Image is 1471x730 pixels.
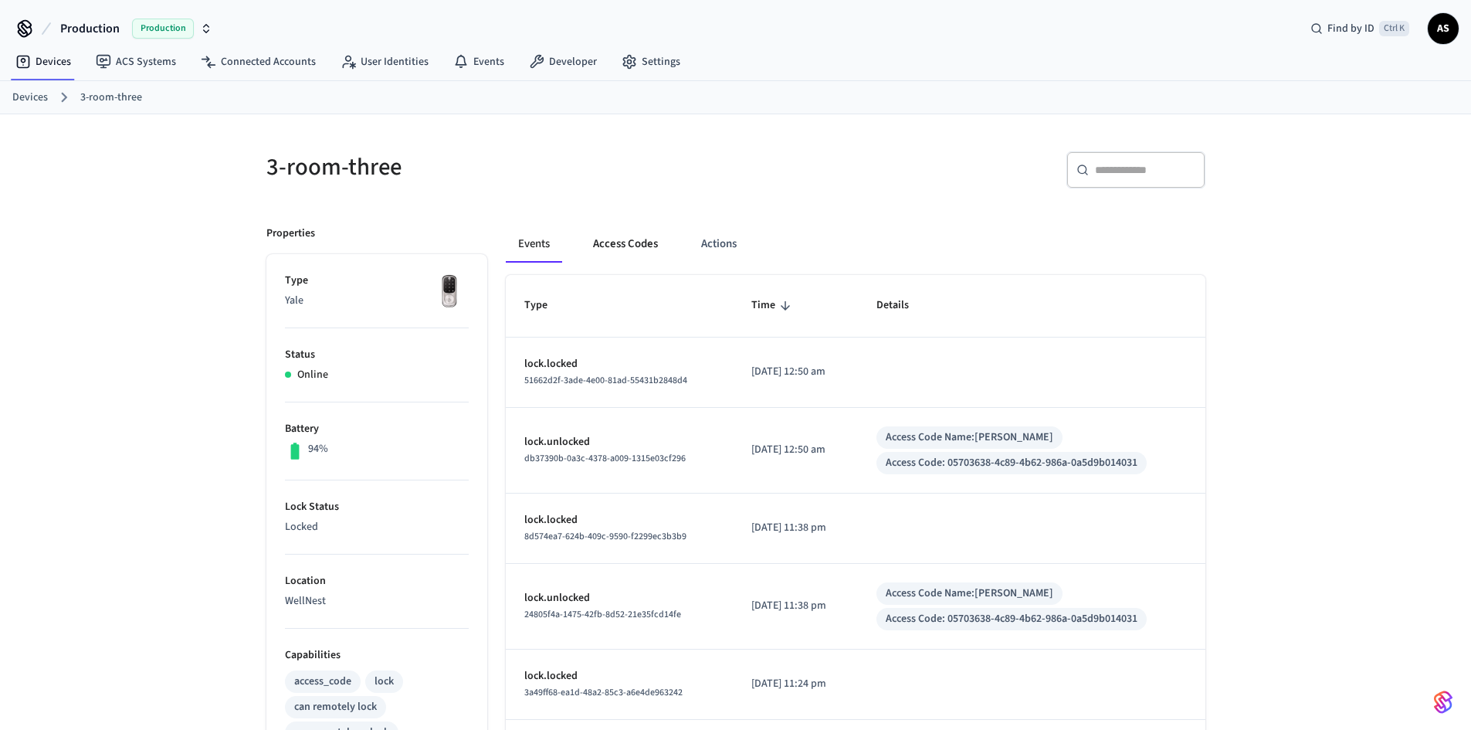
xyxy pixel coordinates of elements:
img: SeamLogoGradient.69752ec5.svg [1434,690,1452,715]
p: Capabilities [285,647,469,664]
div: lock [375,674,394,690]
div: Access Code: 05703638-4c89-4b62-986a-0a5d9b014031 [886,455,1137,471]
p: [DATE] 12:50 am [751,364,840,380]
p: lock.unlocked [524,590,714,606]
p: lock.locked [524,356,714,372]
span: 3a49ff68-ea1d-48a2-85c3-a6e4de963242 [524,686,683,699]
div: Access Code Name: [PERSON_NAME] [886,586,1053,602]
span: Production [132,19,194,39]
span: 24805f4a-1475-42fb-8d52-21e35fcd14fe [524,608,681,621]
p: Online [297,367,328,383]
a: Connected Accounts [188,48,328,76]
div: access_code [294,674,351,690]
span: Production [60,19,120,38]
div: Access Code Name: [PERSON_NAME] [886,430,1053,446]
p: [DATE] 12:50 am [751,442,840,458]
button: Events [506,226,562,263]
h5: 3-room-three [266,151,727,183]
img: Yale Assure Touchscreen Wifi Smart Lock, Satin Nickel, Front [430,273,469,311]
p: Battery [285,421,469,437]
div: Find by IDCtrl K [1298,15,1422,42]
a: Devices [3,48,83,76]
button: AS [1428,13,1459,44]
p: [DATE] 11:38 pm [751,520,840,536]
p: WellNest [285,593,469,609]
span: 51662d2f-3ade-4e00-81ad-55431b2848d4 [524,374,687,387]
p: Locked [285,519,469,535]
span: AS [1429,15,1457,42]
span: Type [524,294,568,317]
p: [DATE] 11:24 pm [751,676,840,692]
a: User Identities [328,48,441,76]
div: Access Code: 05703638-4c89-4b62-986a-0a5d9b014031 [886,611,1137,627]
a: Devices [12,90,48,106]
div: can remotely lock [294,699,377,715]
a: Settings [609,48,693,76]
span: Find by ID [1327,21,1374,36]
a: ACS Systems [83,48,188,76]
button: Actions [689,226,749,263]
p: lock.locked [524,512,714,528]
p: lock.locked [524,668,714,684]
p: lock.unlocked [524,434,714,450]
p: Lock Status [285,499,469,515]
a: 3-room-three [80,90,142,106]
p: [DATE] 11:38 pm [751,598,840,614]
span: Details [876,294,929,317]
span: Time [751,294,795,317]
p: Status [285,347,469,363]
span: db37390b-0a3c-4378-a009-1315e03cf296 [524,452,686,465]
p: Location [285,573,469,589]
span: Ctrl K [1379,21,1409,36]
a: Events [441,48,517,76]
a: Developer [517,48,609,76]
p: Properties [266,226,315,242]
p: 94% [308,441,328,457]
div: ant example [506,226,1205,263]
button: Access Codes [581,226,670,263]
span: 8d574ea7-624b-409c-9590-f2299ec3b3b9 [524,530,686,543]
p: Type [285,273,469,289]
p: Yale [285,293,469,309]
